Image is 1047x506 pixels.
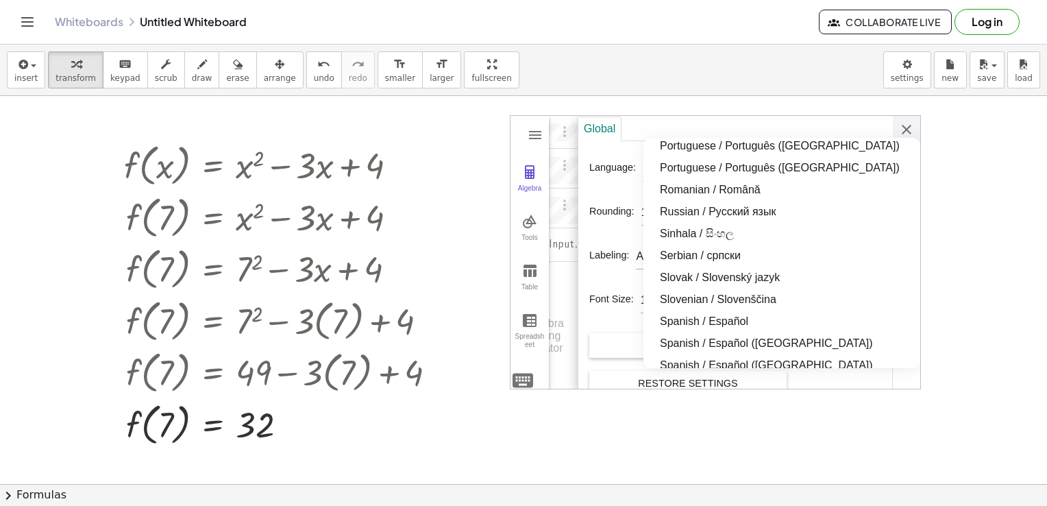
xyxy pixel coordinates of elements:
span: settings [891,73,924,83]
button: transform [48,51,103,88]
li: Spanish / Español [643,311,920,333]
span: scrub [155,73,177,83]
button: fullscreen [464,51,519,88]
span: fullscreen [471,73,511,83]
span: load [1015,73,1033,83]
span: insert [14,73,38,83]
span: larger [430,73,454,83]
span: new [941,73,959,83]
div: Graphing Calculator [510,115,921,389]
i: format_size [393,56,406,73]
button: arrange [256,51,304,88]
button: load [1007,51,1040,88]
label: Rounding: [589,206,635,217]
div: Global [578,117,621,141]
li: Sinhala / සිංහල [643,223,920,245]
li: Serbian / српски [643,245,920,267]
button: draw [184,51,220,88]
div: Algebra [513,184,546,204]
button: settings [883,51,931,88]
li: Portuguese / Português ([GEOGRAPHIC_DATA]) [643,135,920,157]
button: keyboardkeypad [103,51,148,88]
div: Spreadsheet [513,333,546,352]
button: Log in [954,9,1020,35]
button: format_sizesmaller [378,51,423,88]
i: undo [317,56,330,73]
li: Slovak / Slovenský jazyk [643,267,920,289]
button: Collaborate Live [819,10,952,34]
button: format_sizelarger [422,51,461,88]
button: new [934,51,967,88]
div: 13 Decimal Places [641,206,732,220]
div: Save Settings [600,333,776,358]
button: save [970,51,1005,88]
span: redo [349,73,367,83]
div: Table [513,283,546,302]
span: draw [192,73,212,83]
button: erase [219,51,256,88]
span: undo [314,73,334,83]
img: svg+xml;base64,PHN2ZyB4bWxucz0iaHR0cDovL3d3dy53My5vcmcvMjAwMC9zdmciIHdpZHRoPSIyNCIgaGVpZ2h0PSIyNC... [893,116,920,143]
a: Whiteboards [55,15,123,29]
li: Spanish / Español ([GEOGRAPHIC_DATA]) [643,333,920,354]
span: keypad [110,73,140,83]
li: Romanian / Română [643,179,920,201]
button: scrub [147,51,185,88]
span: save [977,73,996,83]
span: erase [226,73,249,83]
div: 16 pt [641,294,665,308]
span: smaller [385,73,415,83]
button: undoundo [306,51,342,88]
div: Restore Settings [600,371,776,396]
img: Main Menu [527,127,543,143]
i: redo [352,56,365,73]
button: Restore Settings [589,371,787,396]
div: All New Objects [636,250,713,264]
img: svg+xml;base64,PHN2ZyB4bWxucz0iaHR0cDovL3d3dy53My5vcmcvMjAwMC9zdmciIHdpZHRoPSIyNCIgaGVpZ2h0PSIyNC... [510,368,535,393]
label: Labeling: [589,250,629,261]
button: Toggle navigation [16,11,38,33]
label: Language: [589,162,636,173]
button: insert [7,51,45,88]
div: Tools [513,234,546,253]
li: Portuguese / Português ([GEOGRAPHIC_DATA]) [643,157,920,179]
li: Russian / Русский язык [643,201,920,223]
button: Save Settings [589,333,787,358]
li: Slovenian / Slovenščina [643,289,920,311]
i: keyboard [119,56,132,73]
button: redoredo [341,51,375,88]
span: arrange [264,73,296,83]
li: Spanish / Español ([GEOGRAPHIC_DATA]) [643,354,920,376]
label: Font Size: [589,293,634,304]
span: transform [56,73,96,83]
div: Input… [549,234,585,256]
i: format_size [435,56,448,73]
span: Collaborate Live [830,16,940,28]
